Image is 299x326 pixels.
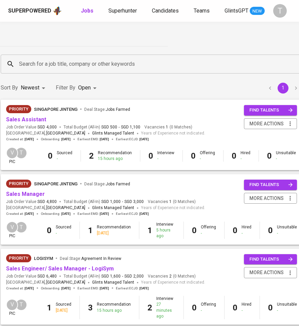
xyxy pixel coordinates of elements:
span: find talents [249,256,293,263]
div: Sourced [56,224,71,236]
span: Onboarding : [41,286,71,291]
div: 15 hours ago [97,308,131,313]
div: 27 minutes ago [156,302,175,319]
span: Open [78,84,91,91]
div: 5 hours ago [156,227,175,239]
span: Total Budget (All-In) [64,124,140,130]
div: T [15,221,27,233]
div: Interview [156,296,175,319]
span: - [122,273,123,279]
div: - [277,308,297,313]
a: GlintsGPT NEW [225,7,265,15]
span: 2 [168,273,172,279]
span: SGD 1,600 [101,273,121,279]
span: [DATE] [100,286,109,291]
div: - [276,156,296,162]
b: 2 [89,151,94,161]
span: [GEOGRAPHIC_DATA] , [6,205,85,211]
span: SGD 1,100 [121,124,140,130]
div: V [6,299,18,311]
div: Hired [241,150,250,162]
b: 2 [147,303,152,312]
button: find talents [244,105,297,116]
span: [DATE] [61,211,71,216]
span: Jobs Farmed [106,182,130,186]
b: 0 [268,303,273,312]
a: Sales Assistant [6,116,46,123]
button: more actions [244,118,297,129]
span: Onboarding : [41,137,71,142]
div: Unsuitable [277,224,297,236]
span: Vacancies ( 0 Matches ) [148,273,196,279]
span: [DATE] [139,286,149,291]
div: T [15,299,27,311]
span: Singapore Jinteng [34,181,77,186]
p: Filter By [56,84,75,92]
span: [DATE] [24,137,34,142]
div: - [241,156,250,162]
span: Priority [6,106,31,113]
p: Newest [21,84,39,92]
span: [DATE] [100,137,109,142]
div: Unsuitable [276,150,296,162]
button: page 1 [278,83,288,94]
div: Recommendation [98,150,132,162]
span: Earliest ECJD : [116,137,149,142]
button: find talents [244,254,297,265]
span: [GEOGRAPHIC_DATA] , [6,130,85,137]
span: Total Budget (All-In) [64,199,144,205]
span: SGD 500 [101,124,117,130]
span: Deal Stage : [60,256,121,261]
div: [DATE] [97,230,131,236]
span: SGD 4,800 [37,199,57,205]
span: more actions [249,194,284,203]
span: [DATE] [24,286,34,291]
span: Priority [6,255,31,262]
span: SGD 2,000 [124,273,144,279]
div: Sourced [57,150,72,162]
a: Superhunter [108,7,138,15]
span: - [122,199,123,205]
span: Onboarding : [41,211,71,216]
p: Sort By [1,84,18,92]
span: SGD 4,000 [37,124,57,130]
span: Years of Experience not indicated. [141,130,205,137]
div: T [15,147,27,159]
button: more actions [244,193,297,204]
span: 1 [165,124,168,130]
span: more actions [249,268,284,277]
a: Sales Engineer/ Sales Manager - LogiSym [6,265,114,272]
b: 0 [268,226,273,235]
b: 0 [47,226,52,235]
div: Newest [21,82,48,94]
span: Singapore Jinteng [34,107,77,112]
a: Candidates [152,7,180,15]
a: Teams [194,7,211,15]
div: V [6,221,18,233]
span: Years of Experience not indicated. [141,279,205,286]
span: Jobs Farmed [106,107,130,112]
span: [DATE] [100,211,109,216]
span: Agreement In Review [81,256,121,261]
b: 0 [191,151,196,161]
div: pic [6,147,18,165]
b: Jobs [81,7,93,14]
span: [DATE] [139,137,149,142]
div: - [201,230,216,236]
div: - [57,156,72,162]
div: Recommendation [97,224,131,236]
span: [DATE] [61,286,71,291]
span: Earliest EMD : [77,137,109,142]
span: Job Order Value [6,273,57,279]
b: 3 [88,303,93,312]
span: 1 [168,199,172,205]
div: [DATE] [56,308,71,313]
div: pic [6,299,18,317]
span: Deal Stage : [84,107,130,112]
div: - [242,230,251,236]
b: 0 [192,303,197,312]
div: - [200,156,215,162]
div: Unsuitable [277,302,297,313]
span: Job Order Value [6,199,57,205]
span: Earliest EMD : [77,211,109,216]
